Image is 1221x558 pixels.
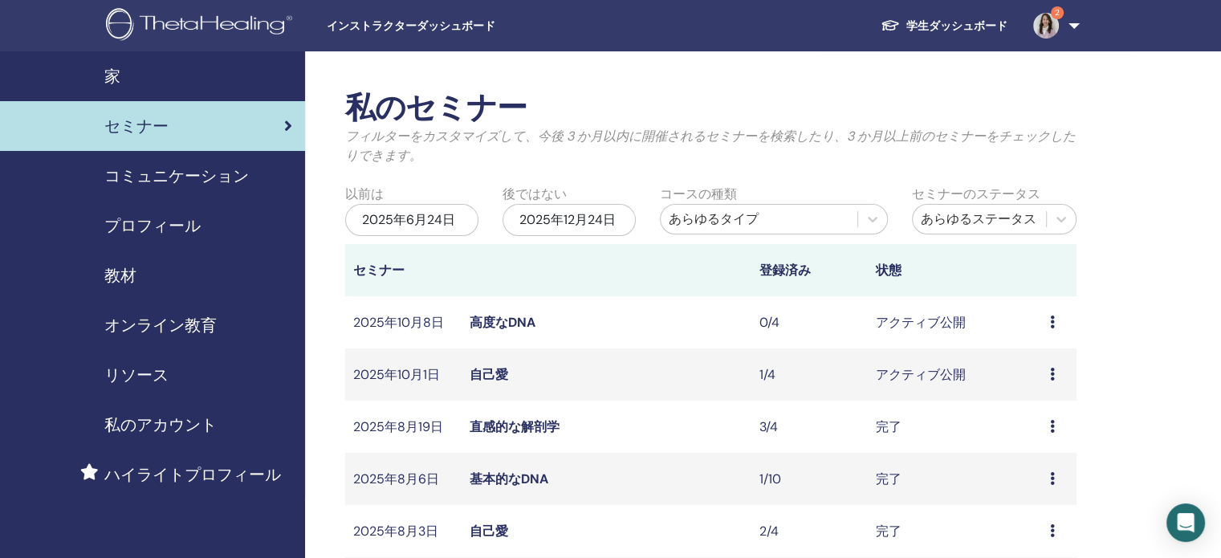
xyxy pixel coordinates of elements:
font: 0/4 [759,314,779,331]
font: 後ではない [503,185,567,202]
font: リソース [104,365,169,385]
font: 登録済み [759,262,811,279]
font: 2025年8月6日 [353,470,439,487]
font: 家 [104,66,120,87]
font: セミナーのステータス [912,185,1040,202]
font: 2025年10月1日 [353,366,440,383]
font: 完了 [876,470,902,487]
font: 私のセミナー [345,88,527,128]
font: 教材 [104,265,136,286]
font: フィルターをカスタマイズして、今後 3 か月以内に開催されるセミナーを検索したり、3 か月以上前のセミナーをチェックしたりできます。 [345,128,1076,164]
a: 高度なDNA [470,314,535,331]
font: アクティブ公開 [876,366,966,383]
font: インストラクターダッシュボード [327,19,495,32]
div: Open Intercom Messenger [1166,503,1205,542]
font: 2025年12月24日 [519,211,616,228]
font: 1/4 [759,366,775,383]
a: 自己愛 [470,366,508,383]
font: 2 [1055,7,1060,18]
a: 学生ダッシュボード [868,10,1020,41]
img: default.jpg [1033,13,1059,39]
font: プロフィール [104,215,201,236]
font: 学生ダッシュボード [906,18,1007,33]
font: 状態 [876,262,902,279]
font: コースの種類 [660,185,737,202]
font: 2025年10月8日 [353,314,444,331]
font: 完了 [876,523,902,540]
img: graduation-cap-white.svg [881,18,900,32]
img: logo.png [106,8,298,44]
font: 2/4 [759,523,779,540]
a: 自己愛 [470,523,508,540]
font: 3/4 [759,418,778,435]
font: 1/10 [759,470,781,487]
font: ハイライトプロフィール [104,464,281,485]
font: コミュニケーション [104,165,249,186]
font: 2025年8月19日 [353,418,443,435]
a: 直感的な解剖学 [470,418,560,435]
font: 私のアカウント [104,414,217,435]
font: アクティブ公開 [876,314,966,331]
font: あらゆるステータス [921,210,1036,227]
font: 2025年8月3日 [353,523,438,540]
font: セミナー [104,116,169,136]
font: 完了 [876,418,902,435]
font: 以前は [345,185,384,202]
font: セミナー [353,262,405,279]
a: 基本的なDNA [470,470,548,487]
font: あらゆるタイプ [669,210,759,227]
font: 2025年6月24日 [362,211,455,228]
font: オンライン教育 [104,315,217,336]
